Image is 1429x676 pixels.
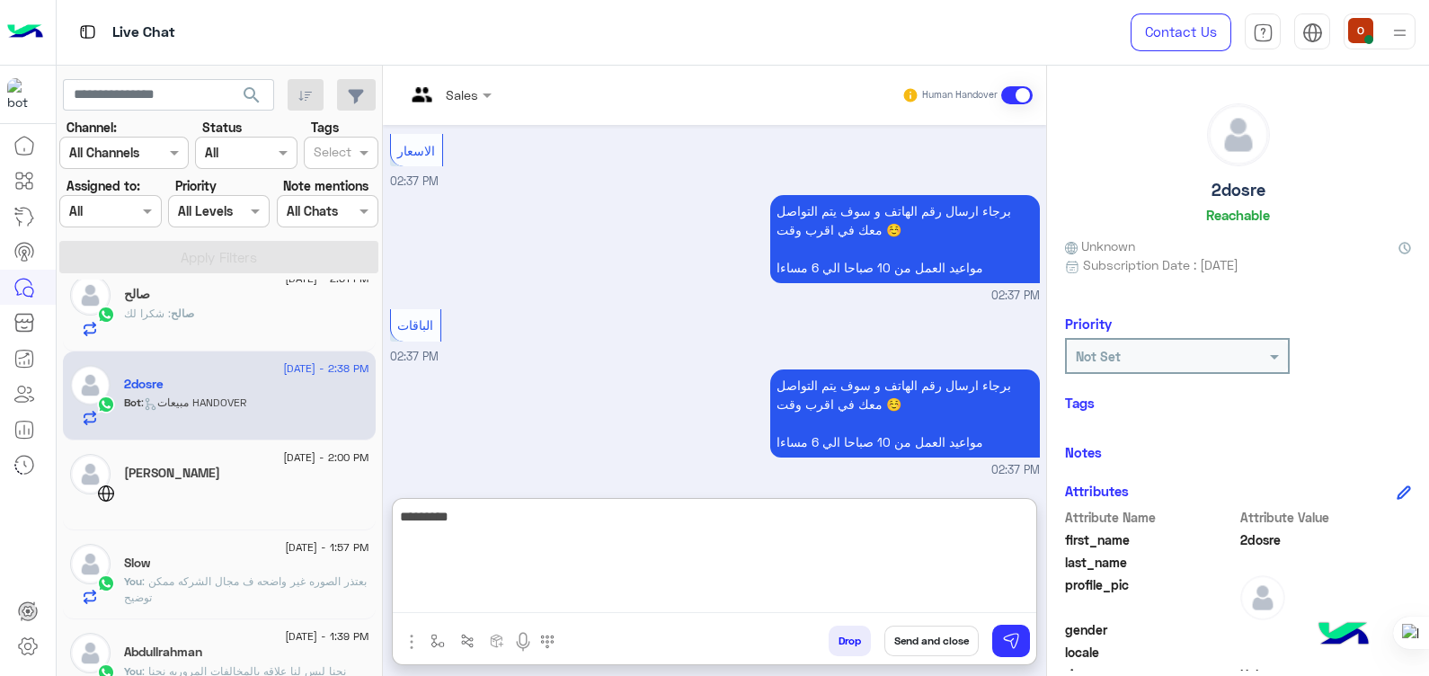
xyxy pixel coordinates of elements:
[97,396,115,414] img: WhatsApp
[311,142,351,165] div: Select
[922,88,998,102] small: Human Handover
[1212,180,1265,200] h5: 2dosre
[991,288,1040,305] span: 02:37 PM
[70,454,111,494] img: defaultAdmin.png
[1206,207,1270,223] h6: Reachable
[512,631,534,653] img: send voice note
[1065,236,1135,255] span: Unknown
[1065,530,1237,549] span: first_name
[397,143,435,158] span: الاسعار
[1208,104,1269,165] img: defaultAdmin.png
[1065,643,1237,662] span: locale
[770,195,1040,283] p: 9/9/2025, 2:37 PM
[1245,13,1281,51] a: tab
[283,449,368,466] span: [DATE] - 2:00 PM
[59,241,378,273] button: Apply Filters
[283,360,368,377] span: [DATE] - 2:38 PM
[401,631,422,653] img: send attachment
[283,176,368,195] label: Note mentions
[430,634,445,648] img: select flow
[124,645,202,660] h5: Abdullrahman
[202,118,242,137] label: Status
[390,350,439,363] span: 02:37 PM
[97,485,115,503] img: WebChat
[483,626,512,655] button: create order
[1302,22,1323,43] img: tab
[124,396,141,409] span: Bot
[97,306,115,324] img: WhatsApp
[884,626,979,656] button: Send and close
[1065,316,1112,332] h6: Priority
[423,626,453,655] button: select flow
[1065,575,1237,617] span: profile_pic
[397,317,433,333] span: الباقات
[1065,620,1237,639] span: gender
[76,21,99,43] img: tab
[1312,604,1375,667] img: hulul-logo.png
[490,634,504,648] img: create order
[285,628,368,645] span: [DATE] - 1:39 PM
[1065,444,1102,460] h6: Notes
[1240,508,1412,527] span: Attribute Value
[1065,508,1237,527] span: Attribute Name
[460,634,475,648] img: Trigger scenario
[230,79,274,118] button: search
[1131,13,1231,51] a: Contact Us
[311,118,339,137] label: Tags
[67,118,117,137] label: Channel:
[124,377,164,392] h5: 2dosre
[1348,18,1373,43] img: userImage
[829,626,871,656] button: Drop
[141,396,246,409] span: : مبيعات HANDOVER
[1240,643,1412,662] span: null
[124,307,171,320] span: شكرا لك
[1065,395,1411,411] h6: Tags
[1389,22,1411,44] img: profile
[390,174,439,188] span: 02:37 PM
[124,574,367,604] span: بعتذر الصوره غير واضحه ف مجال الشركه ممكن توضيح
[171,307,194,320] span: صالح
[770,369,1040,458] p: 9/9/2025, 2:37 PM
[70,365,111,405] img: defaultAdmin.png
[241,84,262,106] span: search
[70,544,111,584] img: defaultAdmin.png
[1002,632,1020,650] img: send message
[1065,553,1237,572] span: last_name
[124,287,150,302] h5: صالح
[1083,255,1238,274] span: Subscription Date : [DATE]
[453,626,483,655] button: Trigger scenario
[7,13,43,51] img: Logo
[124,574,142,588] span: You
[67,176,140,195] label: Assigned to:
[124,556,150,571] h5: Slow
[112,21,175,45] p: Live Chat
[175,176,217,195] label: Priority
[1240,530,1412,549] span: 2dosre
[124,466,220,481] h5: mohamed
[70,633,111,673] img: defaultAdmin.png
[97,574,115,592] img: WhatsApp
[991,462,1040,479] span: 02:37 PM
[7,78,40,111] img: 114004088273201
[285,539,368,556] span: [DATE] - 1:57 PM
[1253,22,1274,43] img: tab
[1065,483,1129,499] h6: Attributes
[70,275,111,316] img: defaultAdmin.png
[1240,620,1412,639] span: null
[1240,575,1285,620] img: defaultAdmin.png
